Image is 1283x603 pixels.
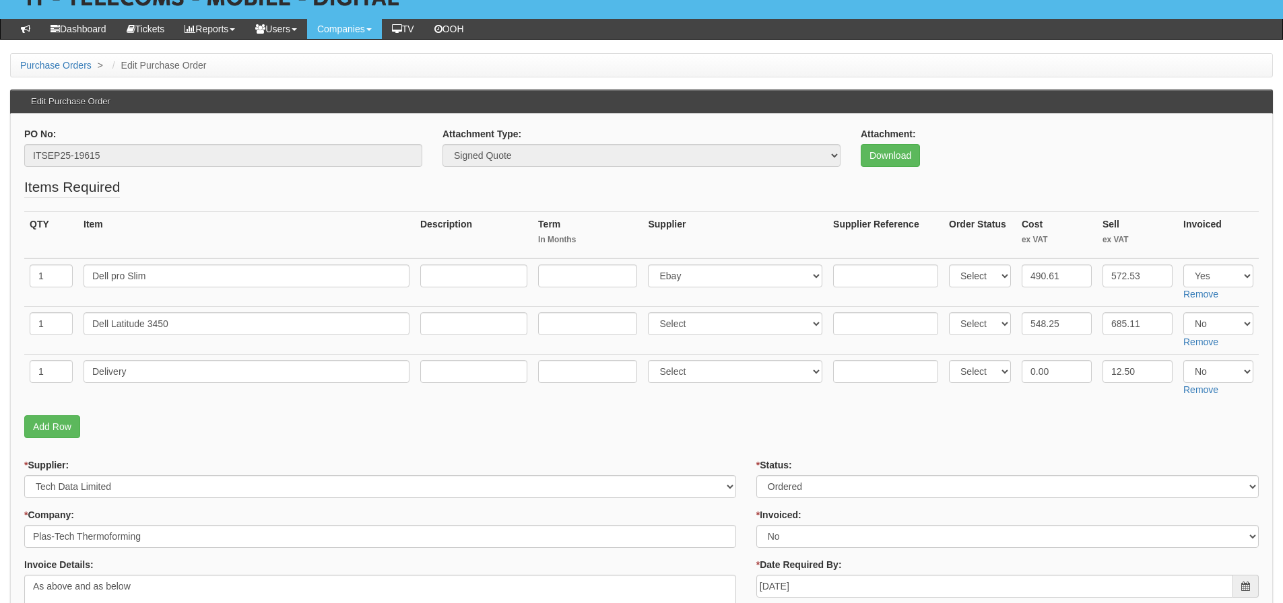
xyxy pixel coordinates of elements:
th: Supplier Reference [828,211,944,258]
label: Attachment Type: [442,127,521,141]
label: Company: [24,508,74,522]
a: Companies [307,19,382,39]
th: Invoiced [1178,211,1259,258]
th: Item [78,211,415,258]
label: Invoiced: [756,508,801,522]
th: QTY [24,211,78,258]
label: Status: [756,458,792,472]
label: PO No: [24,127,56,141]
a: Users [245,19,307,39]
a: Purchase Orders [20,60,92,71]
a: Remove [1183,384,1218,395]
a: OOH [424,19,474,39]
a: Dashboard [40,19,117,39]
a: Tickets [117,19,175,39]
a: Remove [1183,289,1218,299]
small: In Months [538,234,637,246]
small: ex VAT [1103,234,1173,246]
h3: Edit Purchase Order [24,90,117,113]
label: Date Required By: [756,558,842,571]
span: > [94,60,106,71]
a: TV [382,19,424,39]
th: Sell [1097,211,1178,258]
a: Reports [174,19,245,39]
th: Cost [1016,211,1097,258]
a: Download [861,144,920,167]
a: Add Row [24,415,80,438]
th: Description [415,211,533,258]
th: Order Status [944,211,1016,258]
label: Attachment: [861,127,916,141]
small: ex VAT [1022,234,1092,246]
label: Invoice Details: [24,558,94,571]
label: Supplier: [24,458,69,472]
a: Remove [1183,336,1218,347]
th: Supplier [643,211,828,258]
li: Edit Purchase Order [109,59,207,72]
th: Term [533,211,643,258]
legend: Items Required [24,177,120,198]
